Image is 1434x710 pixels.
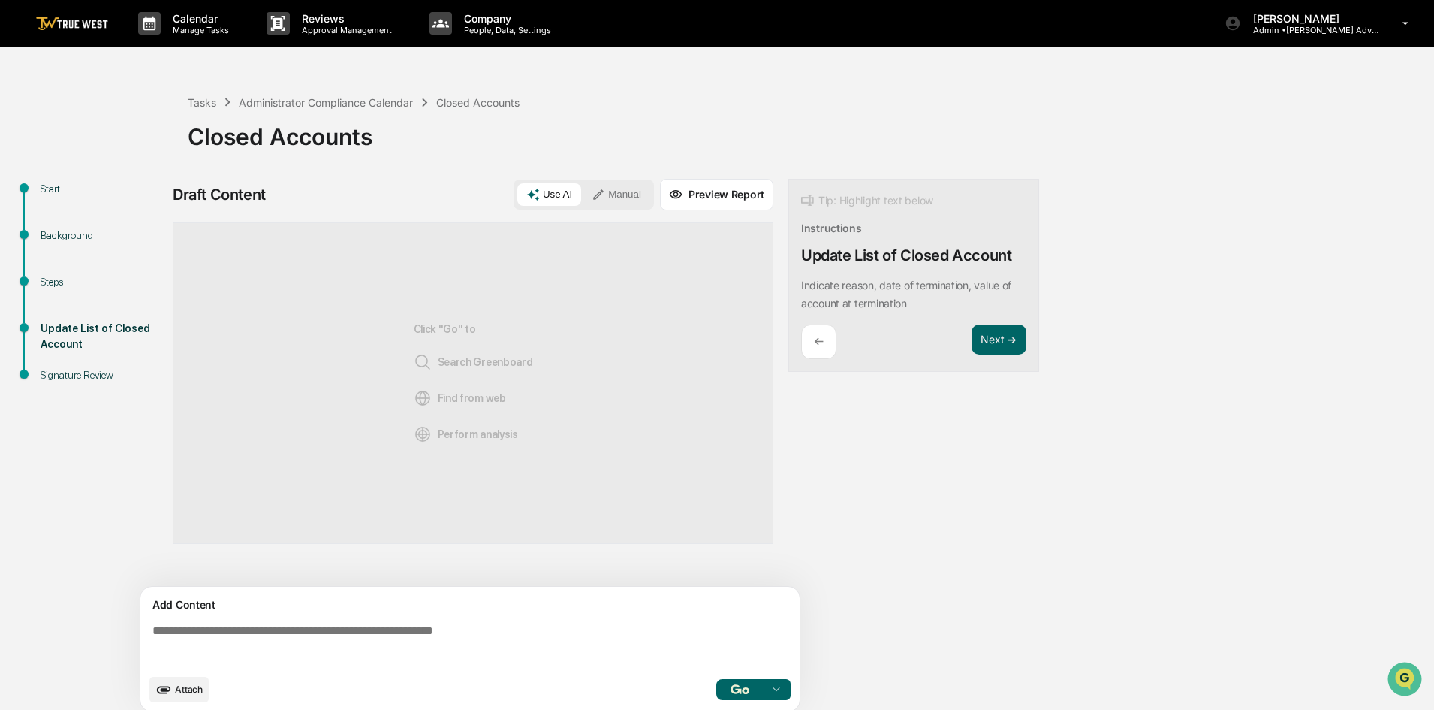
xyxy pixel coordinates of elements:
[9,212,101,239] a: 🔎Data Lookup
[41,367,164,383] div: Signature Review
[149,596,791,614] div: Add Content
[51,130,190,142] div: We're available if you need us!
[452,25,559,35] p: People, Data, Settings
[255,119,273,137] button: Start new chat
[801,192,933,210] div: Tip: Highlight text below
[41,181,164,197] div: Start
[124,189,186,204] span: Attestations
[51,115,246,130] div: Start new chat
[290,12,399,25] p: Reviews
[452,12,559,25] p: Company
[801,279,1011,310] p: Indicate reason, date of termination, value of account at termination
[801,222,862,234] div: Instructions
[161,25,236,35] p: Manage Tasks
[731,684,749,694] img: Go
[517,183,581,206] button: Use AI
[15,191,27,203] div: 🖐️
[414,353,533,371] span: Search Greenboard
[1241,25,1381,35] p: Admin • [PERSON_NAME] Advisory Group
[188,111,1426,150] div: Closed Accounts
[290,25,399,35] p: Approval Management
[41,321,164,352] div: Update List of Closed Account
[41,274,164,290] div: Steps
[103,183,192,210] a: 🗄️Attestations
[414,247,533,519] div: Click "Go" to
[188,96,216,109] div: Tasks
[149,255,182,266] span: Pylon
[801,246,1011,264] div: Update List of Closed Account
[436,96,520,109] div: Closed Accounts
[15,115,42,142] img: 1746055101610-c473b297-6a78-478c-a979-82029cc54cd1
[1241,12,1381,25] p: [PERSON_NAME]
[814,334,824,349] p: ←
[41,228,164,243] div: Background
[175,684,203,695] span: Attach
[173,186,266,204] div: Draft Content
[414,353,432,371] img: Search
[9,183,103,210] a: 🖐️Preclearance
[660,179,773,210] button: Preview Report
[414,389,506,407] span: Find from web
[30,189,97,204] span: Preclearance
[414,425,432,443] img: Analysis
[972,325,1026,355] button: Next ➔
[109,191,121,203] div: 🗄️
[716,679,764,700] button: Go
[15,219,27,231] div: 🔎
[15,32,273,56] p: How can we help?
[1386,660,1426,701] iframe: Open customer support
[149,677,209,702] button: upload document
[414,425,518,443] span: Perform analysis
[239,96,413,109] div: Administrator Compliance Calendar
[106,254,182,266] a: Powered byPylon
[583,183,650,206] button: Manual
[30,218,95,233] span: Data Lookup
[161,12,236,25] p: Calendar
[414,389,432,407] img: Web
[36,17,108,31] img: logo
